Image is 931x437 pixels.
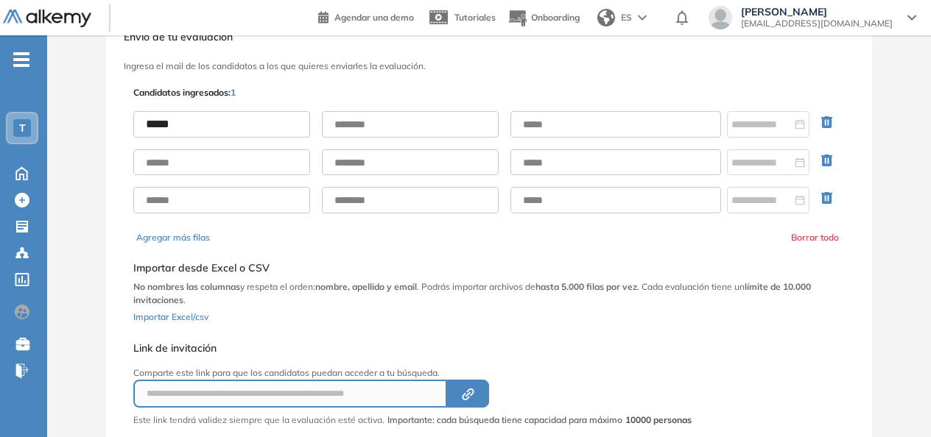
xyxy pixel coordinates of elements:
[3,10,91,28] img: Logo
[741,18,893,29] span: [EMAIL_ADDRESS][DOMAIN_NAME]
[535,281,637,292] b: hasta 5.000 filas por vez
[133,281,240,292] b: No nombres las columnas
[625,414,692,425] strong: 10000 personas
[318,7,414,25] a: Agendar una demo
[621,11,632,24] span: ES
[133,342,692,355] h5: Link de invitación
[638,15,647,21] img: arrow
[133,307,208,324] button: Importar Excel/csv
[133,413,384,427] p: Este link tendrá validez siempre que la evaluación esté activa.
[133,262,845,274] h5: Importar desde Excel o CSV
[454,12,496,23] span: Tutoriales
[133,281,811,305] b: límite de 10.000 invitaciones
[315,281,417,292] b: nombre, apellido y email
[231,87,236,98] span: 1
[334,12,414,23] span: Agendar una demo
[133,311,208,322] span: Importar Excel/csv
[19,122,26,134] span: T
[387,413,692,427] span: Importante: cada búsqueda tiene capacidad para máximo
[133,280,845,307] p: y respeta el orden: . Podrás importar archivos de . Cada evaluación tiene un .
[507,2,580,34] button: Onboarding
[133,86,236,99] p: Candidatos ingresados:
[597,9,615,26] img: world
[133,366,692,380] p: Comparte este link para que los candidatos puedan acceder a tu búsqueda.
[124,61,854,71] h3: Ingresa el mail de los candidatos a los que quieres enviarles la evaluación.
[531,12,580,23] span: Onboarding
[13,58,29,61] i: -
[791,231,839,244] button: Borrar todo
[124,31,854,43] h3: Envío de tu evaluación
[136,231,210,244] button: Agregar más filas
[741,6,893,18] span: [PERSON_NAME]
